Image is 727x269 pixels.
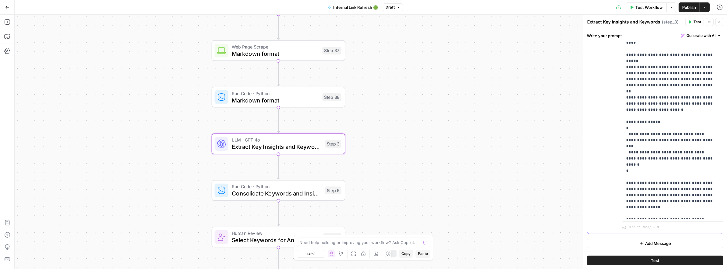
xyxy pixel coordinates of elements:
[307,251,315,256] span: 142%
[626,2,666,12] button: Test Workflow
[232,236,320,244] span: Select Keywords for Analysis
[587,256,723,265] button: Test
[232,136,321,143] span: LLM · GPT-4o
[401,251,411,256] span: Copy
[277,154,280,179] g: Edge from step_3 to step_6
[662,19,679,25] span: ( step_3 )
[212,87,345,108] div: Run Code · PythonMarkdown formatStep 38
[651,257,659,264] span: Test
[277,61,280,86] g: Edge from step_37 to step_38
[679,32,723,40] button: Generate with AI
[232,96,319,104] span: Markdown format
[232,183,321,190] span: Run Code · Python
[232,49,319,58] span: Markdown format
[333,4,378,10] span: Internal Link Refresh 🟢
[685,18,704,26] button: Test
[399,250,413,258] button: Copy
[324,2,382,12] button: Internal Link Refresh 🟢
[383,3,403,11] button: Draft
[325,140,341,148] div: Step 3
[232,189,321,198] span: Consolidate Keywords and Insights
[212,180,345,201] div: Run Code · PythonConsolidate Keywords and InsightsStep 6
[386,5,395,10] span: Draft
[232,90,319,97] span: Run Code · Python
[212,227,345,247] div: Human ReviewSelect Keywords for AnalysisStep 16
[415,250,430,258] button: Paste
[693,19,701,25] span: Test
[277,108,280,133] g: Edge from step_38 to step_3
[322,47,341,54] div: Step 37
[686,33,715,38] span: Generate with AI
[325,187,341,194] div: Step 6
[635,4,663,10] span: Test Workflow
[682,4,696,10] span: Publish
[232,43,319,50] span: Web Page Scrape
[277,14,280,39] g: Edge from step_2 to step_37
[587,239,723,248] button: Add Message
[323,233,341,241] div: Step 16
[583,29,727,42] div: Write your prompt
[322,93,341,101] div: Step 38
[277,201,280,226] g: Edge from step_6 to step_16
[645,240,671,246] span: Add Message
[232,230,320,237] span: Human Review
[212,133,345,154] div: LLM · GPT-4oExtract Key Insights and KeywordsStep 3
[418,251,428,256] span: Paste
[212,40,345,61] div: Web Page ScrapeMarkdown formatStep 37
[679,2,700,12] button: Publish
[587,19,660,25] textarea: Extract Key Insights and Keywords
[232,142,321,151] span: Extract Key Insights and Keywords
